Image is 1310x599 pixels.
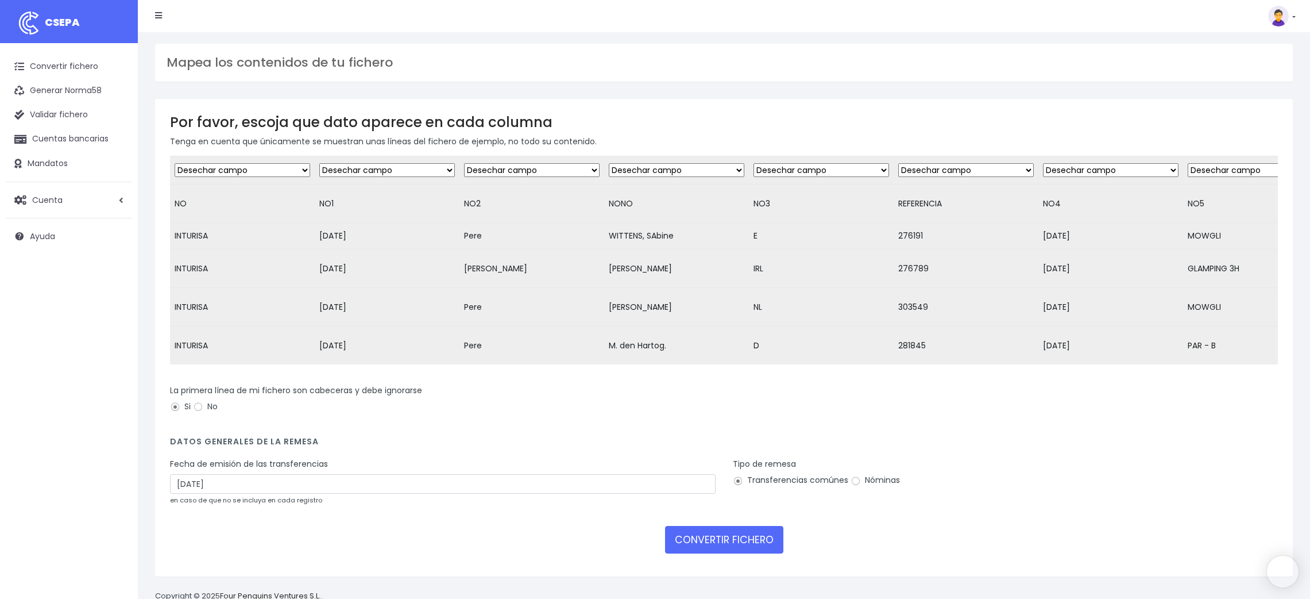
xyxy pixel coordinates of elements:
[193,401,218,413] label: No
[459,327,604,365] td: Pere
[1038,288,1183,327] td: [DATE]
[604,185,749,223] td: NONO
[315,185,459,223] td: NO1
[604,327,749,365] td: M. den Hartog.
[6,79,132,103] a: Generar Norma58
[167,55,1281,70] h3: Mapea los contenidos de tu fichero
[459,249,604,288] td: [PERSON_NAME]
[1038,327,1183,365] td: [DATE]
[6,127,132,151] a: Cuentas bancarias
[6,188,132,212] a: Cuenta
[32,194,63,205] span: Cuenta
[315,288,459,327] td: [DATE]
[665,526,783,554] button: CONVERTIR FICHERO
[170,185,315,223] td: NO
[170,135,1278,148] p: Tenga en cuenta que únicamente se muestran unas líneas del fichero de ejemplo, no todo su contenido.
[1268,6,1289,26] img: profile
[170,437,1278,452] h4: Datos generales de la remesa
[170,458,328,470] label: Fecha de emisión de las transferencias
[733,458,796,470] label: Tipo de remesa
[894,185,1038,223] td: REFERENCIA
[749,185,894,223] td: NO3
[6,152,132,176] a: Mandatos
[170,249,315,288] td: INTURISA
[851,474,900,486] label: Nóminas
[749,223,894,249] td: E
[315,249,459,288] td: [DATE]
[1038,185,1183,223] td: NO4
[45,15,80,29] span: CSEPA
[6,103,132,127] a: Validar fichero
[170,496,322,505] small: en caso de que no se incluya en cada registro
[459,288,604,327] td: Pere
[170,385,422,397] label: La primera línea de mi fichero son cabeceras y debe ignorarse
[894,288,1038,327] td: 303549
[894,249,1038,288] td: 276789
[170,401,191,413] label: Si
[604,249,749,288] td: [PERSON_NAME]
[733,474,848,486] label: Transferencias comúnes
[6,55,132,79] a: Convertir fichero
[459,185,604,223] td: NO2
[170,114,1278,130] h3: Por favor, escoja que dato aparece en cada columna
[1038,223,1183,249] td: [DATE]
[6,224,132,248] a: Ayuda
[749,249,894,288] td: IRL
[894,223,1038,249] td: 276191
[315,223,459,249] td: [DATE]
[749,288,894,327] td: NL
[749,327,894,365] td: D
[170,288,315,327] td: INTURISA
[459,223,604,249] td: Pere
[170,223,315,249] td: INTURISA
[30,231,55,242] span: Ayuda
[14,9,43,37] img: logo
[894,327,1038,365] td: 281845
[1038,249,1183,288] td: [DATE]
[170,327,315,365] td: INTURISA
[604,288,749,327] td: [PERSON_NAME]
[604,223,749,249] td: WITTENS, SAbine
[315,327,459,365] td: [DATE]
